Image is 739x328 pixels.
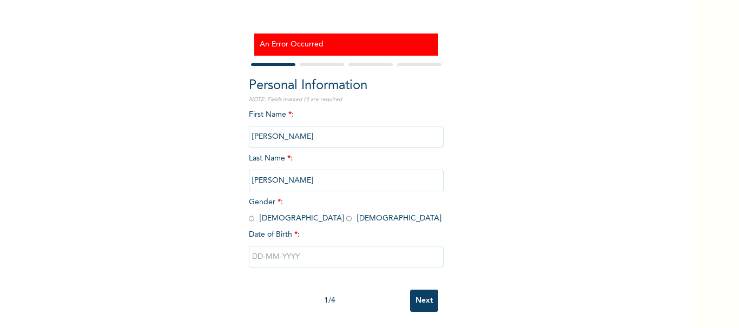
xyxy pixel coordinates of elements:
[249,295,410,306] div: 1 / 4
[260,39,433,50] h3: An Error Occurred
[249,155,444,184] span: Last Name :
[249,229,300,240] span: Date of Birth :
[249,126,444,148] input: Enter your first name
[249,111,444,140] span: First Name :
[249,246,444,267] input: DD-MM-YYYY
[410,290,438,312] input: Next
[249,198,441,222] span: Gender : [DEMOGRAPHIC_DATA] [DEMOGRAPHIC_DATA]
[249,170,444,191] input: Enter your last name
[249,76,444,96] h2: Personal Information
[249,96,444,104] p: NOTE: Fields marked (*) are required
